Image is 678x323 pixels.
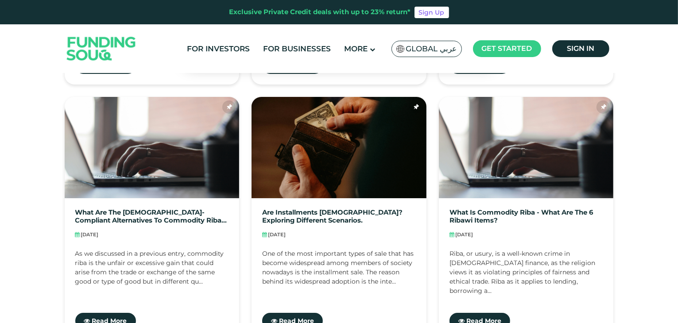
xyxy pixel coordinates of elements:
span: Sign in [567,44,594,53]
a: Are Installments [DEMOGRAPHIC_DATA]? Exploring Different Scenarios. [262,209,416,224]
span: [DATE] [268,231,286,238]
div: Exclusive Private Credit deals with up to 23% return* [229,7,411,17]
span: Get started [482,44,532,53]
img: SA Flag [396,45,404,53]
div: As we discussed in a previous entry, commodity riba is the unfair or excessive gain that could ar... [75,249,229,293]
img: shariah-compliant alternatives to commodity riba [65,97,240,198]
a: What Is Commodity Riba - What Are The 6 Ribawi Items? [449,209,603,224]
img: What Are The 6 Ribawi Items [439,97,614,198]
span: [DATE] [455,231,473,238]
img: Logo [58,27,145,71]
a: Sign Up [415,7,449,18]
a: For Businesses [261,42,333,56]
span: Global عربي [406,44,457,54]
a: What are the [DEMOGRAPHIC_DATA]-compliant alternatives to commodity riba in conventional finance? [75,209,229,224]
div: One of the most important types of sale that has become widespread among members of society nowad... [262,249,416,293]
a: For Investors [185,42,252,56]
span: [DATE] [81,231,99,238]
img: Are Installments Halal? [252,97,426,198]
a: Sign in [552,40,609,57]
span: More [344,44,368,53]
div: Riba, or usury, is a well-known crime in [DEMOGRAPHIC_DATA] finance, as the religion views it as ... [449,249,603,293]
